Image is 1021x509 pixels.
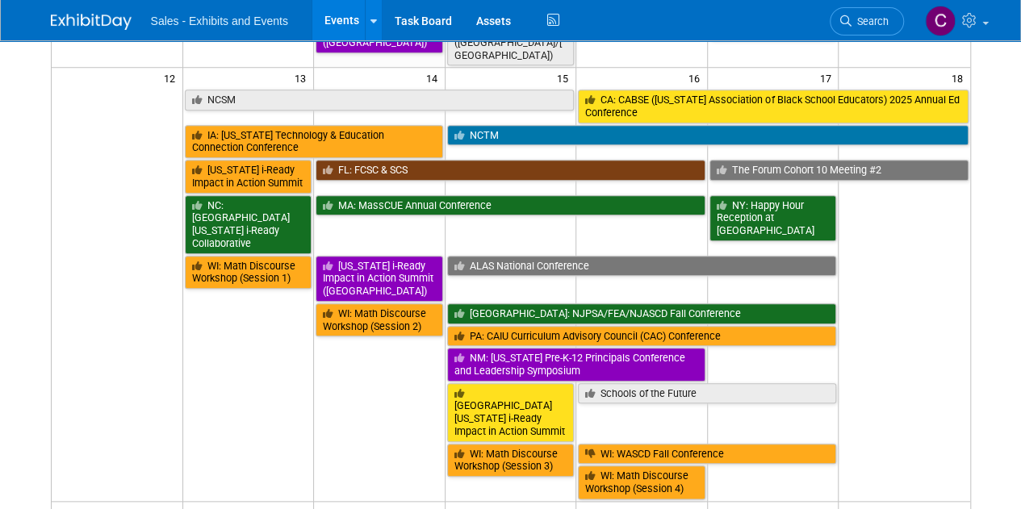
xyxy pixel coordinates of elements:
a: WI: Math Discourse Workshop (Session 1) [185,256,312,289]
a: ALAS National Conference [447,256,837,277]
span: Sales - Exhibits and Events [151,15,288,27]
img: ExhibitDay [51,14,132,30]
a: WI: WASCD Fall Conference [578,444,836,465]
span: Search [852,15,889,27]
a: [GEOGRAPHIC_DATA][US_STATE] i-Ready Impact in Action Summit [447,383,575,442]
span: 13 [293,68,313,88]
a: NM: [US_STATE] Pre-K-12 Principals Conference and Leadership Symposium [447,348,705,381]
a: Search [830,7,904,35]
span: 16 [687,68,707,88]
a: [US_STATE] i-Ready Impact in Action Summit ([GEOGRAPHIC_DATA]) [316,256,443,302]
a: FL: FCSC & SCS [316,160,705,181]
a: IA: [US_STATE] Technology & Education Connection Conference [185,125,443,158]
a: Schools of the Future [578,383,836,404]
a: CA: CABSE ([US_STATE] Association of Black School Educators) 2025 Annual Ed Conference [578,90,968,123]
a: PA: CAIU Curriculum Advisory Council (CAC) Conference [447,326,837,347]
span: 14 [425,68,445,88]
a: NC: [GEOGRAPHIC_DATA][US_STATE] i-Ready Collaborative [185,195,312,254]
a: The Forum Cohort 10 Meeting #2 [709,160,969,181]
a: WI: Math Discourse Workshop (Session 4) [578,465,705,499]
span: 17 [818,68,838,88]
span: 12 [162,68,182,88]
a: NCTM [447,125,969,146]
img: Christine Lurz [925,6,956,36]
a: NCSM [185,90,575,111]
span: 18 [950,68,970,88]
a: [US_STATE] i-Ready Impact in Action Summit [185,160,312,193]
span: 15 [555,68,575,88]
a: [GEOGRAPHIC_DATA]: NJPSA/FEA/NJASCD Fall Conference [447,303,837,324]
a: NY: Happy Hour Reception at [GEOGRAPHIC_DATA] [709,195,837,241]
a: WI: Math Discourse Workshop (Session 2) [316,303,443,336]
a: WI: Math Discourse Workshop (Session 3) [447,444,575,477]
a: MA: MassCUE Annual Conference [316,195,705,216]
